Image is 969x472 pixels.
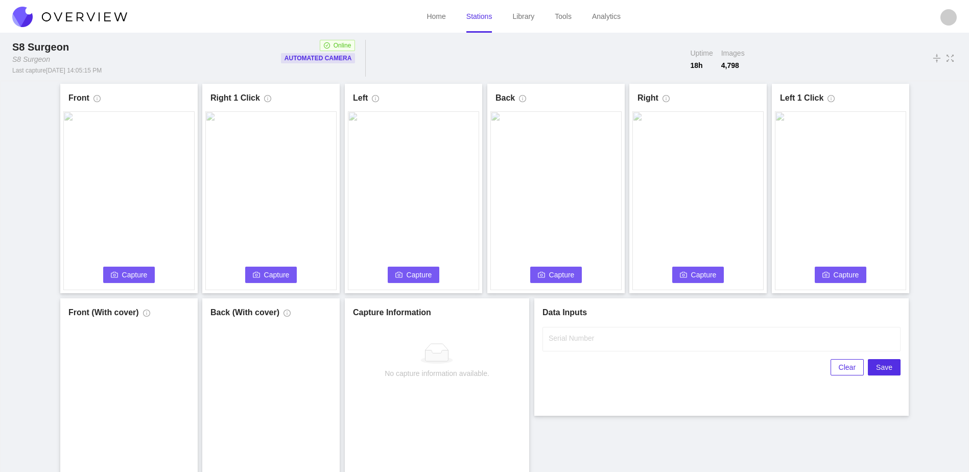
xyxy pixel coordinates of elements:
[519,95,526,106] span: info-circle
[12,66,102,75] div: Last capture [DATE] 14:05:15 PM
[385,368,489,379] div: No capture information available.
[839,362,856,373] span: Clear
[834,269,859,280] span: Capture
[407,269,432,280] span: Capture
[530,267,582,283] button: cameraCapture
[245,267,297,283] button: cameraCapture
[946,53,955,64] span: fullscreen
[721,60,745,70] span: 4,798
[691,269,717,280] span: Capture
[690,48,713,58] span: Uptime
[690,60,713,70] span: 18 h
[542,306,901,319] h1: Data Inputs
[111,271,118,279] span: camera
[932,52,941,64] span: vertical-align-middle
[210,92,260,104] h1: Right 1 Click
[324,42,330,49] span: check-circle
[353,306,521,319] h1: Capture Information
[512,12,534,20] a: Library
[815,267,867,283] button: cameraCapture
[283,310,291,321] span: info-circle
[427,12,445,20] a: Home
[68,306,139,319] h1: Front (With cover)
[592,12,621,20] a: Analytics
[822,271,830,279] span: camera
[538,271,545,279] span: camera
[466,12,492,20] a: Stations
[549,333,594,343] label: Serial Number
[122,269,148,280] span: Capture
[68,92,89,104] h1: Front
[12,41,69,53] span: S8 Surgeon
[637,92,658,104] h1: Right
[672,267,724,283] button: cameraCapture
[334,40,351,51] span: Online
[93,95,101,106] span: info-circle
[495,92,515,104] h1: Back
[721,48,745,58] span: Images
[372,95,379,106] span: info-circle
[680,271,687,279] span: camera
[876,362,892,373] span: Save
[210,306,279,319] h1: Back (With cover)
[12,54,50,64] div: S8 Surgeon
[285,53,352,63] p: Automated Camera
[780,92,823,104] h1: Left 1 Click
[868,359,901,375] button: Save
[264,269,290,280] span: Capture
[12,7,127,27] img: Overview
[103,267,155,283] button: cameraCapture
[395,271,403,279] span: camera
[264,95,271,106] span: info-circle
[12,40,73,54] div: S8 Surgeon
[828,95,835,106] span: info-circle
[143,310,150,321] span: info-circle
[663,95,670,106] span: info-circle
[555,12,572,20] a: Tools
[253,271,260,279] span: camera
[549,269,575,280] span: Capture
[388,267,440,283] button: cameraCapture
[353,92,368,104] h1: Left
[831,359,864,375] button: Clear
